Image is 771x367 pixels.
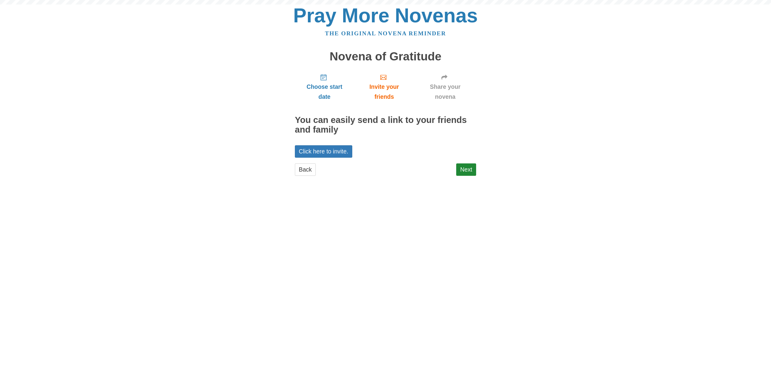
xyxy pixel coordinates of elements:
h2: You can easily send a link to your friends and family [295,115,476,135]
a: The original novena reminder [325,30,446,37]
a: Back [295,163,316,176]
a: Share your novena [414,69,476,105]
a: Click here to invite. [295,145,352,158]
a: Pray More Novenas [293,4,478,27]
a: Next [456,163,476,176]
span: Choose start date [301,82,348,102]
span: Share your novena [420,82,470,102]
h1: Novena of Gratitude [295,50,476,63]
a: Choose start date [295,69,354,105]
span: Invite your friends [360,82,408,102]
a: Invite your friends [354,69,414,105]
